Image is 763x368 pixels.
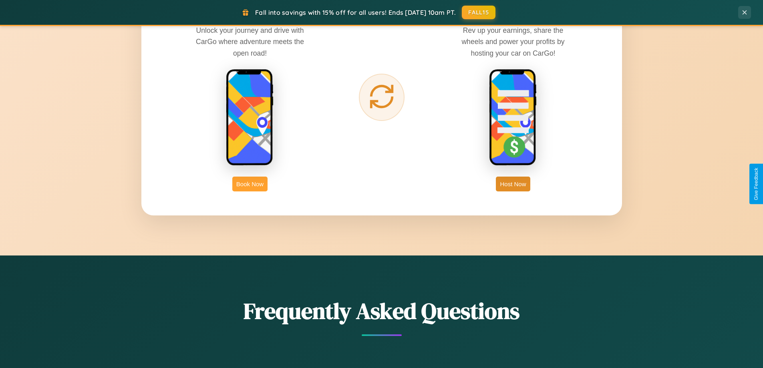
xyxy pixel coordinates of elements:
button: FALL15 [462,6,495,19]
button: Book Now [232,177,268,191]
span: Fall into savings with 15% off for all users! Ends [DATE] 10am PT. [255,8,456,16]
p: Unlock your journey and drive with CarGo where adventure meets the open road! [190,25,310,58]
img: rent phone [226,69,274,167]
img: host phone [489,69,537,167]
div: Give Feedback [753,168,759,200]
button: Host Now [496,177,530,191]
p: Rev up your earnings, share the wheels and power your profits by hosting your car on CarGo! [453,25,573,58]
h2: Frequently Asked Questions [141,296,622,326]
